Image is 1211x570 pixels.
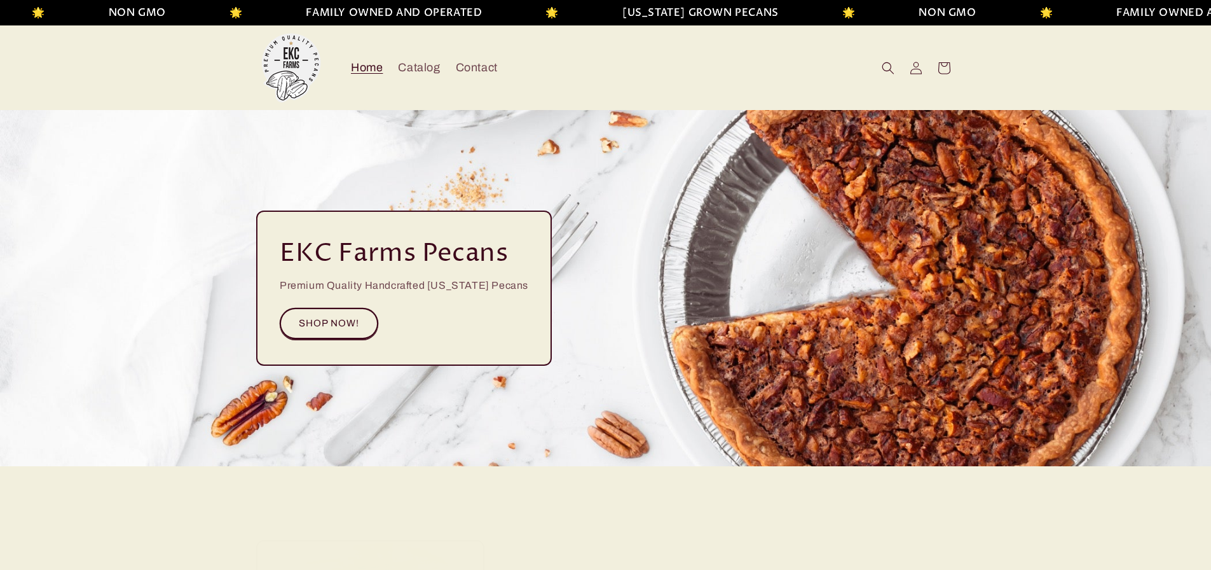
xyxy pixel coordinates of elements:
[107,4,164,22] li: NON GMO
[917,4,975,22] li: NON GMO
[351,60,383,75] span: Home
[304,4,481,22] li: FAMILY OWNED AND OPERATED
[841,4,854,22] li: 🌟
[1039,4,1052,22] li: 🌟
[251,28,331,108] a: EKC Pecans
[280,237,509,270] h2: EKC Farms Pecans
[448,53,505,83] a: Contact
[343,53,390,83] a: Home
[390,53,448,83] a: Catalog
[256,33,326,103] img: EKC Pecans
[228,4,242,22] li: 🌟
[31,4,44,22] li: 🌟
[544,4,558,22] li: 🌟
[874,54,902,82] summary: Search
[621,4,777,22] li: [US_STATE] GROWN PECANS
[456,60,498,75] span: Contact
[398,60,440,75] span: Catalog
[280,277,528,295] p: Premium Quality Handcrafted [US_STATE] Pecans
[280,308,378,339] a: SHOP NOW!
